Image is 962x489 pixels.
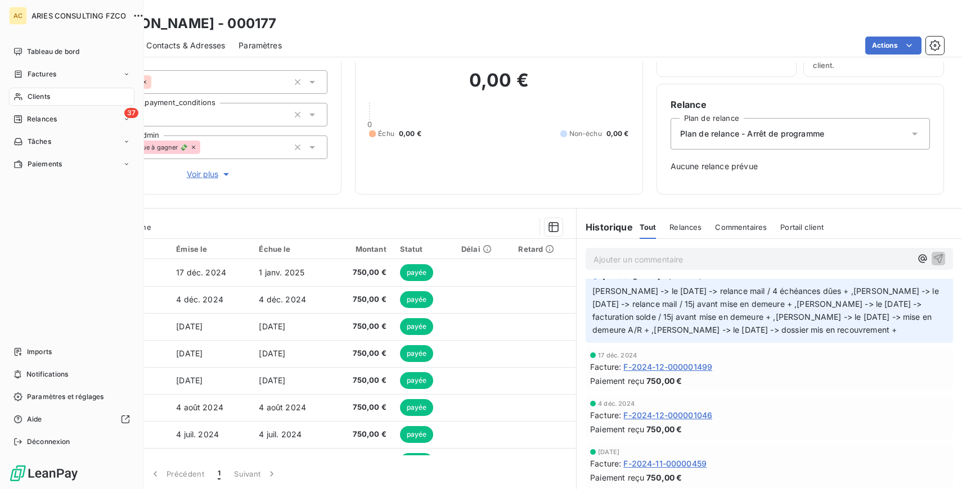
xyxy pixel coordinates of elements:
div: AC [9,7,27,25]
span: 4 déc. 2024 [598,400,635,407]
span: payée [400,345,434,362]
span: [DATE] [259,322,285,331]
span: Facture : [590,361,621,373]
span: 4 déc. 2024 [176,295,223,304]
span: Paramètres et réglages [27,392,104,402]
span: 1 juin 2025, 02:00 [665,273,721,280]
div: Échue le [259,244,324,253]
a: Aide [9,410,134,428]
span: [DATE] [259,375,285,385]
span: payée [400,453,434,470]
span: Tableau de bord [27,47,79,57]
span: 750,00 € [338,402,386,413]
span: 0,00 € [399,129,421,139]
span: Tâches [28,137,51,147]
span: payée [400,291,434,308]
span: ARIES CONSULTING FZCO [32,11,126,20]
span: 750,00 € [338,294,386,305]
a: Paiements [9,155,134,173]
span: payée [400,426,434,443]
span: payée [400,264,434,281]
span: Tout [640,223,657,232]
span: Commentaires [715,223,767,232]
span: payée [400,318,434,335]
span: Aucune relance prévue [671,161,930,172]
a: 37Relances [9,110,134,128]
span: Non-échu [569,129,602,139]
span: Échu [378,129,394,139]
span: Contacts & Adresses [146,40,225,51]
a: Tableau de bord [9,43,134,61]
input: Ajouter une valeur [140,110,149,120]
h2: 0,00 € [369,69,628,103]
span: Déconnexion [27,437,70,447]
input: Ajouter une valeur [151,77,160,87]
span: Notifications [26,369,68,379]
span: [DATE] [259,348,285,358]
span: 750,00 € [338,348,386,359]
span: 1 [218,468,221,479]
span: [DATE] [176,375,203,385]
span: Plan de relance - Arrêt de programme [680,128,824,139]
span: Facture : [590,409,621,421]
span: [PERSON_NAME] -> le [DATE] -> relance mail / 4 échéances dûes + ,[PERSON_NAME] -> le [DATE] -> re... [592,286,941,334]
div: Délai [461,244,505,253]
span: 750,00 € [646,472,682,483]
img: Logo LeanPay [9,464,79,482]
span: 750,00 € [646,375,682,387]
span: Aide [27,414,42,424]
span: 37 [124,108,138,118]
button: Précédent [143,462,211,486]
span: 4 juil. 2024 [176,429,219,439]
span: Relances [27,114,57,124]
span: 750,00 € [338,267,386,278]
span: Paiement reçu [590,423,644,435]
h6: Relance [671,98,930,111]
button: Actions [865,37,921,55]
span: 17 déc. 2024 [598,352,637,359]
span: Relances [669,223,702,232]
span: 4 déc. 2024 [259,295,306,304]
span: 4 juil. 2024 [259,429,302,439]
h3: [PERSON_NAME] - 000177 [99,13,276,34]
span: Portail client [780,223,824,232]
div: Montant [338,244,386,253]
button: Suivant [227,462,284,486]
span: Voir plus [187,169,232,180]
a: Imports [9,343,134,361]
h6: Historique [577,220,633,234]
span: payée [400,372,434,389]
span: 750,00 € [338,429,386,440]
span: Paiements [28,159,62,169]
span: 750,00 € [338,321,386,332]
span: [DATE] [176,322,203,331]
span: 0,00 € [606,129,629,139]
span: Facture : [590,458,621,469]
span: 4 août 2024 [176,402,223,412]
a: Factures [9,65,134,83]
span: Perte / Manque à gagner 💸 [104,144,188,151]
a: Clients [9,88,134,106]
span: [DATE] [176,348,203,358]
span: F-2024-12-000001046 [623,409,712,421]
button: Voir plus [91,168,327,180]
span: 4 août 2024 [259,402,306,412]
span: F-2024-11-00000459 [623,458,707,469]
span: Paramètres [239,40,282,51]
div: Statut [400,244,448,253]
span: Clients [28,92,50,102]
span: Factures [28,69,56,79]
span: Paiement reçu [590,375,644,387]
input: Ajouter une valeur [200,142,209,152]
span: 0 [367,120,372,129]
span: 750,00 € [646,423,682,435]
button: 1 [211,462,227,486]
div: Émise le [176,244,245,253]
span: Imports [27,347,52,357]
span: 17 déc. 2024 [176,268,226,277]
span: Paiement reçu [590,472,644,483]
iframe: Intercom live chat [924,451,951,478]
span: 1 janv. 2025 [259,268,304,277]
span: 750,00 € [338,375,386,386]
a: Tâches [9,133,134,151]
